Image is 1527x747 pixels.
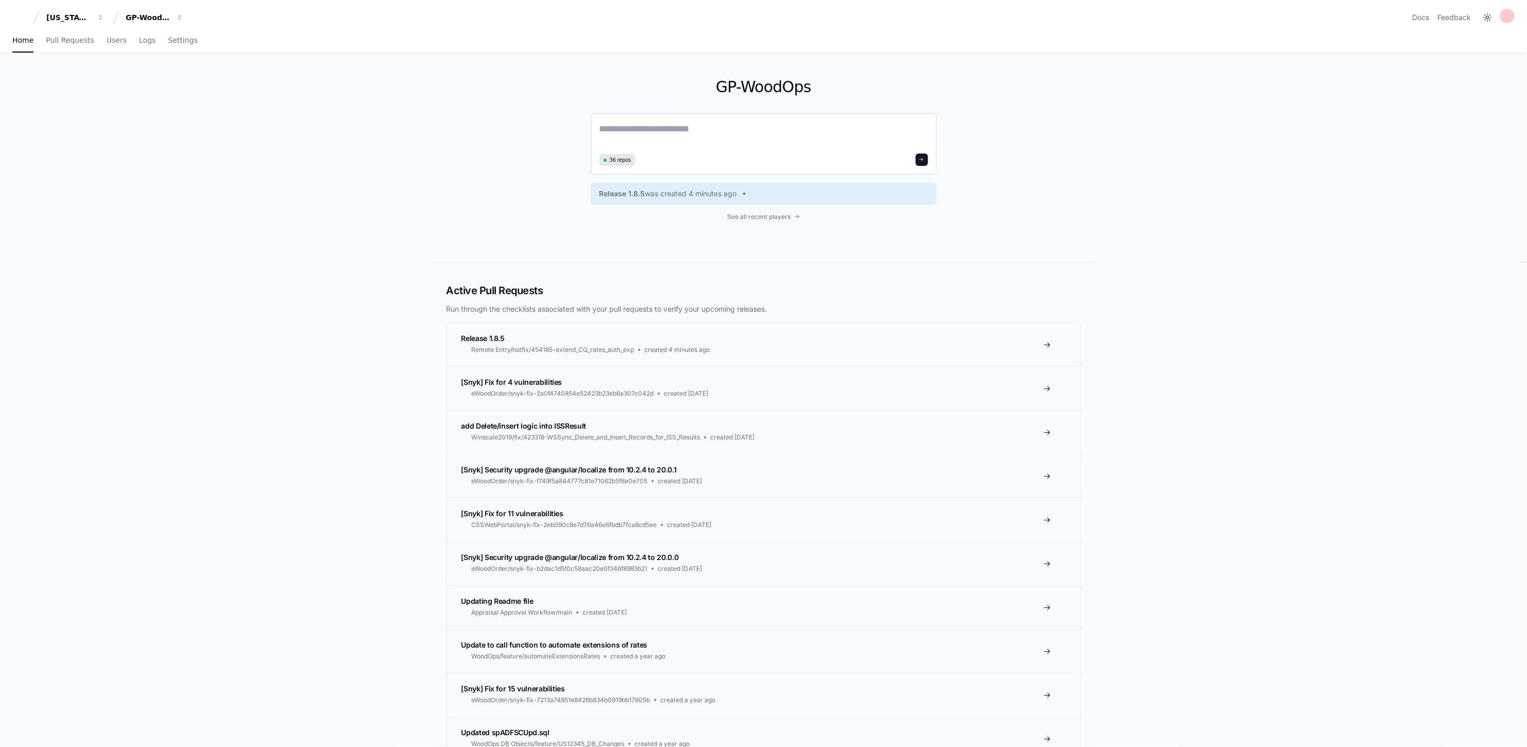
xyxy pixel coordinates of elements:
span: was created 4 minutes ago [645,189,737,199]
span: created [DATE] [664,389,709,398]
a: Pull Requests [46,29,94,53]
a: [Snyk] Fix for 11 vulnerabilitiesCSSWebPortal/snyk-fix-2eb090c8e7d76a46e6fbdb7fca8cd5eecreated [D... [447,498,1080,541]
span: created [DATE] [711,433,755,442]
p: Run through the checklists associated with your pull requests to verify your upcoming releases. [447,304,1081,314]
span: Home [12,37,33,43]
button: Feedback [1438,12,1471,23]
span: eWoodOrder/snyk-fix-7213a74851e8426b834b0919bb17605b [472,696,650,704]
span: Updating Readme file [461,597,534,605]
span: created [DATE] [667,521,712,529]
span: created [DATE] [658,477,702,485]
a: [Snyk] Fix for 4 vulnerabilitieseWoodOrder/snyk-fix-2a0f4740854e52423b23eb8a307c042dcreated [DATE] [447,366,1080,410]
span: See all recent players [727,213,791,221]
a: See all recent players [591,213,937,221]
span: eWoodOrder/snyk-fix-f749f5a844777c81e71062b5f8e0e705 [472,477,648,485]
a: Updating Readme fileAppraisal Approval Workflow/maincreated [DATE] [447,585,1080,629]
a: [Snyk] Security upgrade @angular/localize from 10.2.4 to 20.0.1eWoodOrder/snyk-fix-f749f5a844777c... [447,454,1080,498]
div: GP-WoodOps [126,12,170,23]
span: Release 1.8.5 [599,189,645,199]
h2: Active Pull Requests [447,283,1081,298]
span: created a year ago [611,652,666,660]
span: eWoodOrder/snyk-fix-2a0f4740854e52423b23eb8a307c042d [472,389,654,398]
span: created [DATE] [658,565,702,573]
span: 36 repos [610,156,631,164]
button: [US_STATE] Pacific [42,8,108,27]
span: Appraisal Approval Workflow/main [472,608,573,617]
span: Settings [168,37,197,43]
a: Update to call function to automate extensions of ratesWoodOps/feature/automateExtensionsRatescre... [447,629,1080,673]
span: Update to call function to automate extensions of rates [461,640,648,649]
span: Release 1.8.5 [461,334,505,343]
a: Docs [1413,12,1430,23]
span: Remote Entry/hotfix/454185-extend_CQ_rates_auth_exp [472,346,634,354]
a: Users [107,29,127,53]
h1: GP-WoodOps [591,78,937,96]
button: GP-WoodOps [122,8,187,27]
span: [Snyk] Security upgrade @angular/localize from 10.2.4 to 20.0.1 [461,465,677,474]
span: [Snyk] Security upgrade @angular/localize from 10.2.4 to 20.0.0 [461,553,679,562]
a: Logs [139,29,156,53]
a: [Snyk] Fix for 15 vulnerabilitieseWoodOrder/snyk-fix-7213a74851e8426b834b0919bb17605bcreated a ye... [447,673,1080,717]
span: Pull Requests [46,37,94,43]
span: [Snyk] Fix for 15 vulnerabilities [461,684,565,693]
span: add Delete/insert logic into ISSResult [461,421,587,430]
div: [US_STATE] Pacific [46,12,91,23]
span: WoodOps/feature/automateExtensionsRates [472,652,600,660]
a: add Delete/insert logic into ISSResultWinscale2019/fix/423318-WSSync_Delete_and_Insert_Records_fo... [447,410,1080,454]
span: Winscale2019/fix/423318-WSSync_Delete_and_Insert_Records_for_ISS_Results [472,433,700,442]
a: Home [12,29,33,53]
span: created [DATE] [583,608,627,617]
span: CSSWebPortal/snyk-fix-2eb090c8e7d76a46e6fbdb7fca8cd5ee [472,521,657,529]
span: Updated spADFSCUpd.sql [461,728,550,737]
span: Logs [139,37,156,43]
a: Settings [168,29,197,53]
a: Release 1.8.5Remote Entry/hotfix/454185-extend_CQ_rates_auth_expcreated 4 minutes ago [447,323,1080,366]
a: Release 1.8.5was created 4 minutes ago [599,189,928,199]
span: [Snyk] Fix for 11 vulnerabilities [461,509,563,518]
span: eWoodOrder/snyk-fix-b2dac1d5f0c58aac20e0f346f8983b21 [472,565,648,573]
a: [Snyk] Security upgrade @angular/localize from 10.2.4 to 20.0.0eWoodOrder/snyk-fix-b2dac1d5f0c58a... [447,541,1080,585]
span: created 4 minutes ago [645,346,710,354]
span: Users [107,37,127,43]
span: [Snyk] Fix for 4 vulnerabilities [461,378,562,386]
span: created a year ago [661,696,716,704]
